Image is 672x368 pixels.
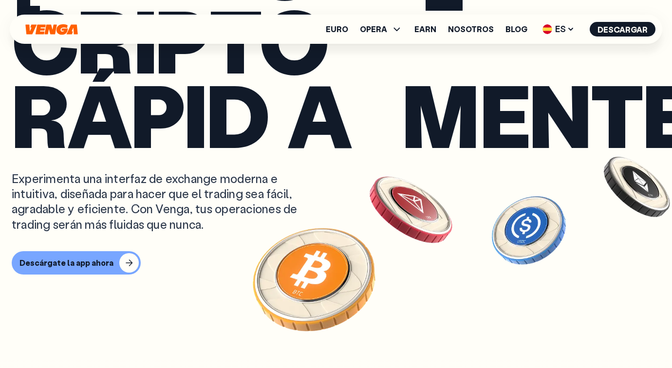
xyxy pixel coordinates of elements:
span: m [402,77,477,151]
img: TRX [365,164,457,256]
span: e [480,77,529,151]
span: t [590,77,643,151]
div: Descárgate la app ahora [19,258,113,268]
span: n [529,77,590,151]
button: Descargar [590,22,655,37]
a: Euro [326,25,348,33]
a: Blog [505,25,527,33]
span: i [184,77,206,151]
span: OPERA [360,25,387,33]
a: Earn [414,25,436,33]
img: USDC [490,191,568,269]
img: flag-es [542,24,552,34]
div: Experimenta una interfaz de exchange moderna e intuitiva, diseñada para hacer que el trading sea ... [12,171,319,232]
button: Descárgate la app ahora [12,251,141,275]
a: Descárgate la app ahora [12,251,660,275]
span: a [287,77,351,151]
a: Nosotros [448,25,494,33]
img: ETH [602,152,672,222]
span: p [131,77,184,151]
span: d [206,77,268,151]
img: Bitcoin [237,201,392,356]
span: á [67,77,131,151]
span: OPERA [360,23,403,35]
svg: Inicio [24,24,79,35]
span: ES [539,21,578,37]
span: r [12,77,67,151]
